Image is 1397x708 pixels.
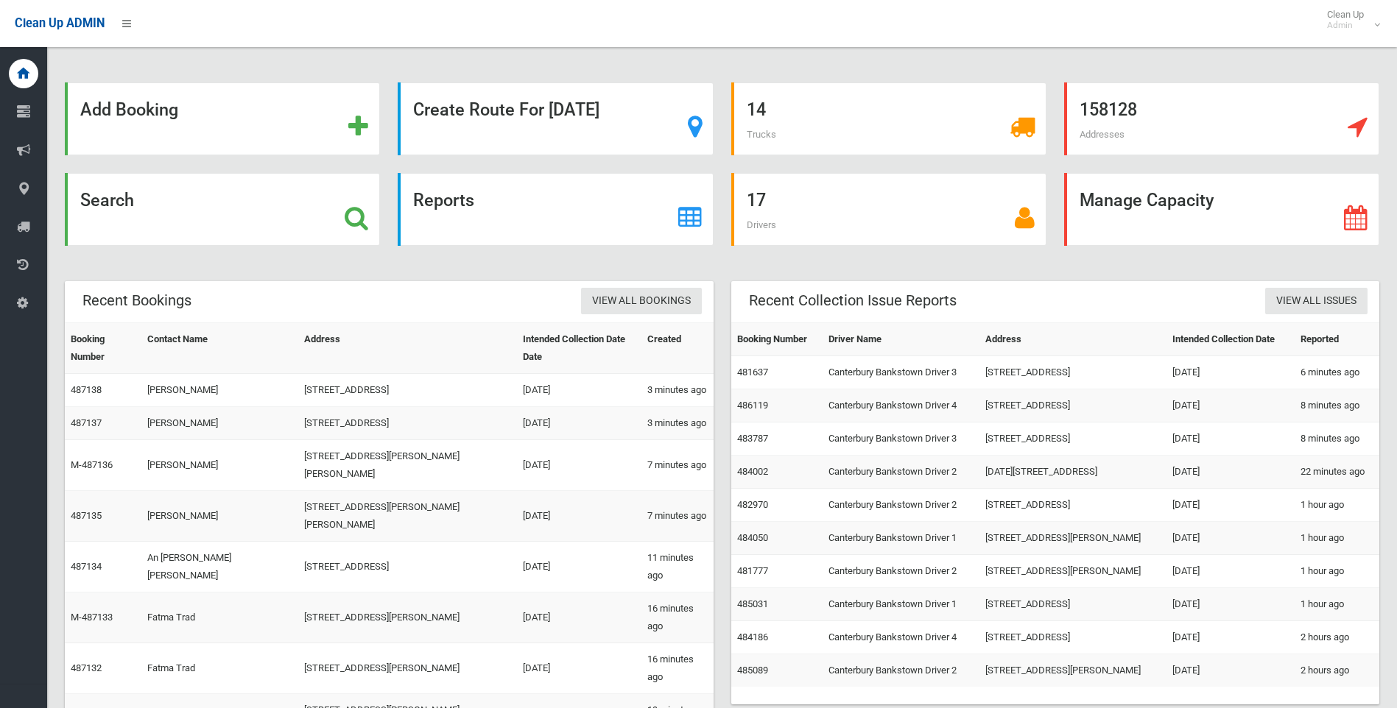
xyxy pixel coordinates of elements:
td: [STREET_ADDRESS] [979,588,1166,621]
td: [DATE] [1166,422,1295,456]
td: 7 minutes ago [641,491,713,542]
td: [STREET_ADDRESS][PERSON_NAME] [298,643,517,694]
a: 17 Drivers [731,173,1046,246]
td: [DATE] [517,491,641,542]
td: [STREET_ADDRESS] [298,374,517,407]
span: Drivers [747,219,776,230]
td: [DATE] [517,407,641,440]
th: Booking Number [65,323,141,374]
td: [DATE] [517,643,641,694]
td: [STREET_ADDRESS] [979,489,1166,522]
strong: Reports [413,190,474,210]
td: [DATE] [1166,555,1295,588]
td: 1 hour ago [1295,588,1379,621]
a: 487137 [71,417,102,428]
a: Reports [398,173,713,246]
a: 158128 Addresses [1064,82,1379,155]
a: 487138 [71,384,102,395]
th: Driver Name [823,323,979,356]
th: Address [298,323,517,374]
td: [DATE] [1166,588,1295,621]
a: View All Bookings [581,288,702,315]
td: Canterbury Bankstown Driver 2 [823,456,979,489]
td: [DATE] [1166,456,1295,489]
td: 3 minutes ago [641,374,713,407]
td: 1 hour ago [1295,555,1379,588]
a: 487134 [71,561,102,572]
td: [DATE] [1166,356,1295,389]
td: 8 minutes ago [1295,389,1379,422]
td: Canterbury Bankstown Driver 2 [823,555,979,588]
td: [DATE][STREET_ADDRESS] [979,456,1166,489]
a: 483787 [737,433,768,444]
td: [DATE] [1166,654,1295,687]
td: Fatma Trad [141,592,298,643]
td: [DATE] [517,592,641,643]
td: 7 minutes ago [641,440,713,491]
th: Contact Name [141,323,298,374]
strong: Add Booking [80,99,178,120]
td: Canterbury Bankstown Driver 1 [823,588,979,621]
span: Clean Up ADMIN [15,16,105,30]
a: 484002 [737,466,768,477]
td: 1 hour ago [1295,489,1379,522]
a: Manage Capacity [1064,173,1379,246]
td: 3 minutes ago [641,407,713,440]
a: 482970 [737,499,768,510]
td: 8 minutes ago [1295,422,1379,456]
td: Fatma Trad [141,643,298,694]
td: 16 minutes ago [641,592,713,643]
td: [DATE] [517,374,641,407]
a: 481637 [737,367,768,378]
td: [DATE] [1166,522,1295,555]
td: [STREET_ADDRESS][PERSON_NAME] [979,522,1166,555]
th: Booking Number [731,323,823,356]
a: M-487136 [71,459,113,470]
a: Create Route For [DATE] [398,82,713,155]
td: [STREET_ADDRESS] [979,621,1166,654]
td: [PERSON_NAME] [141,374,298,407]
strong: 17 [747,190,766,210]
td: [STREET_ADDRESS][PERSON_NAME][PERSON_NAME] [298,440,517,491]
a: 485089 [737,665,768,676]
a: 485031 [737,598,768,609]
td: [PERSON_NAME] [141,407,298,440]
a: 484050 [737,532,768,543]
td: Canterbury Bankstown Driver 4 [823,389,979,422]
td: [DATE] [1166,621,1295,654]
td: [STREET_ADDRESS] [298,542,517,592]
span: Addresses [1080,129,1125,140]
td: Canterbury Bankstown Driver 1 [823,522,979,555]
td: [DATE] [1166,489,1295,522]
td: 1 hour ago [1295,522,1379,555]
td: Canterbury Bankstown Driver 3 [823,356,979,389]
td: 6 minutes ago [1295,356,1379,389]
td: [PERSON_NAME] [141,440,298,491]
td: An [PERSON_NAME] [PERSON_NAME] [141,542,298,592]
a: View All Issues [1265,288,1368,315]
td: Canterbury Bankstown Driver 2 [823,489,979,522]
a: 484186 [737,631,768,642]
a: 481777 [737,565,768,576]
td: [DATE] [1166,389,1295,422]
strong: Search [80,190,134,210]
td: [DATE] [517,542,641,592]
span: Clean Up [1320,9,1379,31]
td: 2 hours ago [1295,654,1379,687]
td: 11 minutes ago [641,542,713,592]
th: Reported [1295,323,1379,356]
strong: Manage Capacity [1080,190,1214,210]
th: Intended Collection Date [1166,323,1295,356]
td: [STREET_ADDRESS] [979,422,1166,456]
td: [STREET_ADDRESS][PERSON_NAME][PERSON_NAME] [298,491,517,542]
td: Canterbury Bankstown Driver 4 [823,621,979,654]
a: M-487133 [71,612,113,623]
td: Canterbury Bankstown Driver 3 [823,422,979,456]
strong: Create Route For [DATE] [413,99,599,120]
span: Trucks [747,129,776,140]
td: [STREET_ADDRESS] [298,407,517,440]
td: [STREET_ADDRESS][PERSON_NAME] [979,555,1166,588]
a: 487132 [71,662,102,673]
strong: 14 [747,99,766,120]
header: Recent Collection Issue Reports [731,286,974,315]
